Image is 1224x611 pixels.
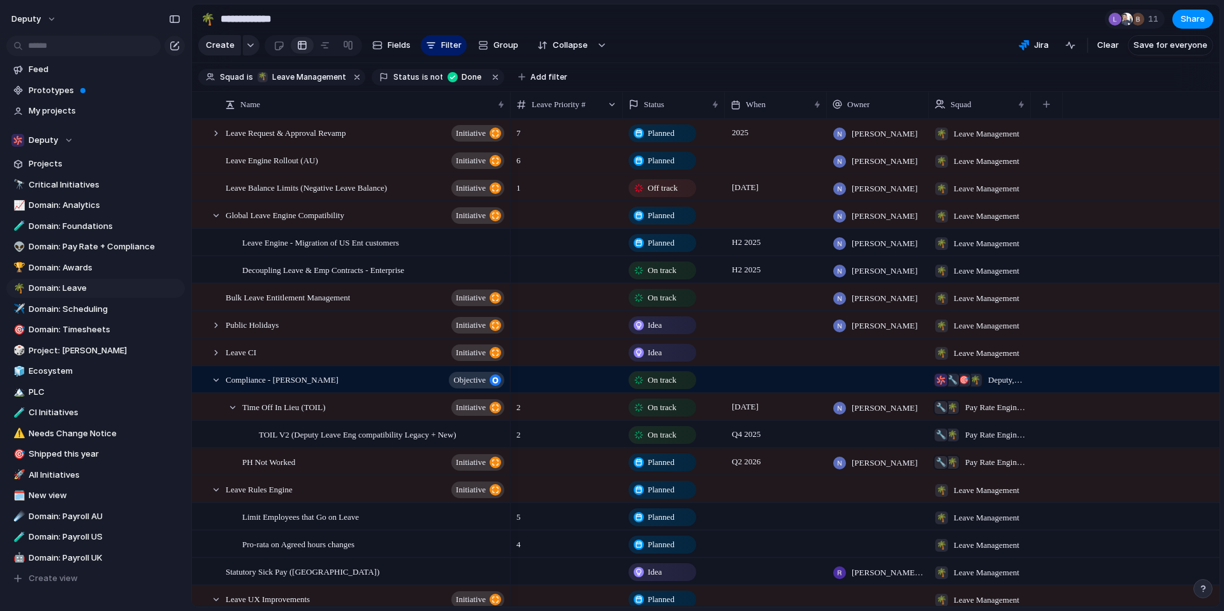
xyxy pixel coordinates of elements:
div: 🧪 [13,219,22,233]
span: Shipped this year [29,448,180,460]
div: 🧪 [13,406,22,420]
span: Pay Rate Engine , Leave Management [965,401,1025,414]
span: Domain: Pay Rate + Compliance [29,240,180,253]
span: Idea [648,346,662,359]
span: Domain: Leave [29,282,180,295]
button: 🌴 [198,9,218,29]
span: Leave Management [954,347,1019,360]
a: ⚠️Needs Change Notice [6,424,185,443]
span: Planned [648,511,674,524]
span: Leave UX Improvements [226,591,310,606]
button: initiative [451,317,504,334]
div: 🌴 [946,456,959,469]
span: On track [648,374,676,386]
span: Planned [648,127,674,140]
span: Status [644,98,664,111]
button: 🎯 [11,448,24,460]
div: 🌴 [935,155,948,168]
div: 🎲 [13,343,22,358]
div: 🔭 [13,177,22,192]
span: Share [1181,13,1205,26]
span: Planned [648,483,674,496]
a: 🔭Critical Initiatives [6,175,185,195]
button: 👽 [11,240,24,253]
button: deputy [6,9,63,29]
span: Name [240,98,260,111]
span: Squad [951,98,972,111]
span: Owner [847,98,870,111]
span: Domain: Payroll AU [29,510,180,523]
span: Deputy , Pay Rate Engine , Scheduling , Leave Management [988,374,1025,386]
span: Time Off In Lieu (TOIL) [242,399,325,414]
span: Leave Engine Rollout (AU) [226,152,318,167]
span: [PERSON_NAME] [852,265,917,277]
div: 🌴 [935,182,948,195]
button: Fields [367,35,416,55]
button: ☄️ [11,510,24,523]
span: 5 [511,504,622,524]
span: initiative [456,591,486,608]
span: Pro-rata on Agreed hours changes [242,536,354,551]
div: 🗓️ [13,489,22,503]
span: Collapse [553,39,588,52]
button: ⚠️ [11,427,24,440]
a: ☄️Domain: Payroll AU [6,507,185,526]
div: 🏔️ [13,385,22,399]
span: On track [648,401,676,414]
span: Compliance - [PERSON_NAME] [226,372,339,386]
a: Prototypes [6,81,185,100]
button: 🤖 [11,552,24,564]
div: 🔧 [935,456,947,469]
button: Collapse [530,35,594,55]
span: [PERSON_NAME] [852,182,917,195]
div: 🧪CI Initiatives [6,403,185,422]
span: CI Initiatives [29,406,180,419]
div: 🌴Domain: Leave [6,279,185,298]
div: 🧊Ecosystem [6,362,185,381]
a: Feed [6,60,185,79]
span: TOIL V2 (Deputy Leave Eng compatibility Legacy + New) [259,427,456,441]
span: PLC [29,386,180,399]
span: Add filter [530,71,567,83]
span: Off track [648,182,678,195]
span: Filter [441,39,462,52]
div: 🌴 [935,594,948,607]
button: 🚀 [11,469,24,482]
div: 🗓️New view [6,486,185,505]
span: Planned [648,209,674,222]
span: Create [206,39,235,52]
span: H2 2025 [729,262,764,277]
span: [PERSON_NAME] [852,128,917,140]
span: Public Holidays [226,317,279,332]
a: 🎯Shipped this year [6,445,185,464]
span: Critical Initiatives [29,179,180,191]
span: Jira [1034,39,1049,52]
span: Leave Management [954,182,1019,195]
div: 📈 [13,198,22,213]
button: 🧪 [11,220,24,233]
span: Leave Management [954,566,1019,579]
span: Create view [29,572,78,585]
button: Share [1172,10,1213,29]
button: Group [472,35,525,55]
button: is [244,70,256,84]
span: Global Leave Engine Compatibility [226,207,344,222]
button: Clear [1092,35,1124,55]
div: ☄️ [13,509,22,524]
div: ✈️ [13,302,22,316]
button: initiative [451,454,504,471]
span: initiative [456,289,486,307]
span: Leave Management [954,539,1019,552]
div: ✈️Domain: Scheduling [6,300,185,319]
div: 🎯 [958,374,970,386]
div: 🧪Domain: Foundations [6,217,185,236]
button: 🗓️ [11,489,24,502]
div: 🌴 [258,72,268,82]
button: 🌴Leave Management [254,70,349,84]
span: Q4 2025 [729,427,764,442]
span: Leave Management [954,128,1019,140]
span: 2025 [729,125,752,140]
div: 👽 [13,240,22,254]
